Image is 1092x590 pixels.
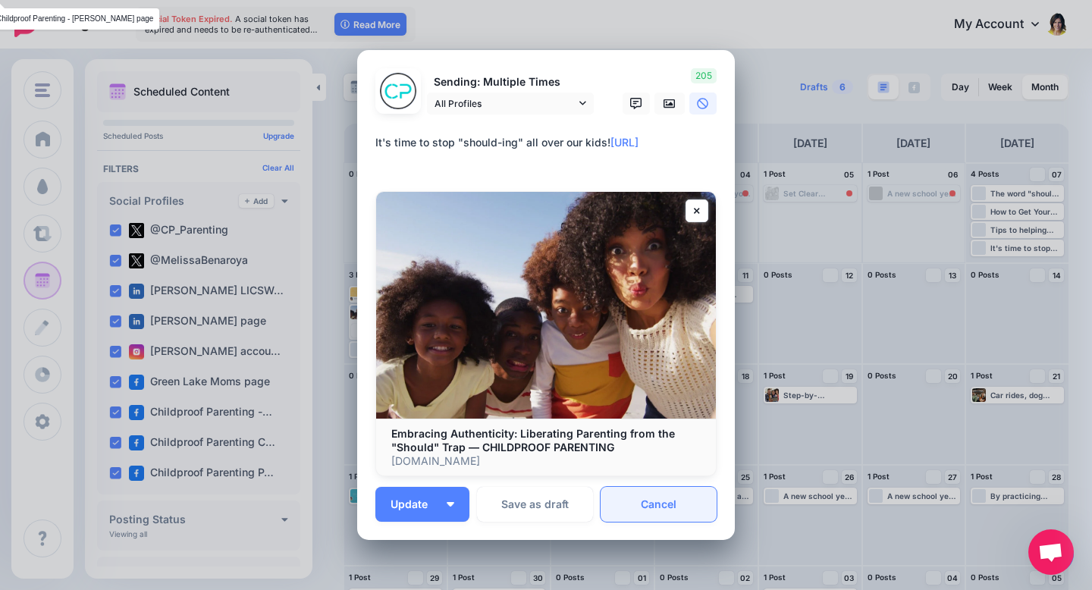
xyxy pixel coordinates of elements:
[376,192,716,419] img: Embracing Authenticity: Liberating Parenting from the "Should" Trap — CHILDPROOF PARENTING
[447,502,454,507] img: arrow-down-white.png
[601,487,717,522] a: Cancel
[477,487,593,522] button: Save as draft
[375,133,724,152] div: It's time to stop "should-ing" all over our kids!
[375,487,469,522] button: Update
[691,68,717,83] span: 205
[391,427,675,453] b: Embracing Authenticity: Liberating Parenting from the "Should" Trap — CHILDPROOF PARENTING
[391,499,439,510] span: Update
[427,74,594,91] p: Sending: Multiple Times
[380,73,416,109] img: 19764458_1942628119316101_914729859685548032_a-bsa100016.jpg
[391,454,701,468] p: [DOMAIN_NAME]
[427,93,594,115] a: All Profiles
[435,96,576,111] span: All Profiles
